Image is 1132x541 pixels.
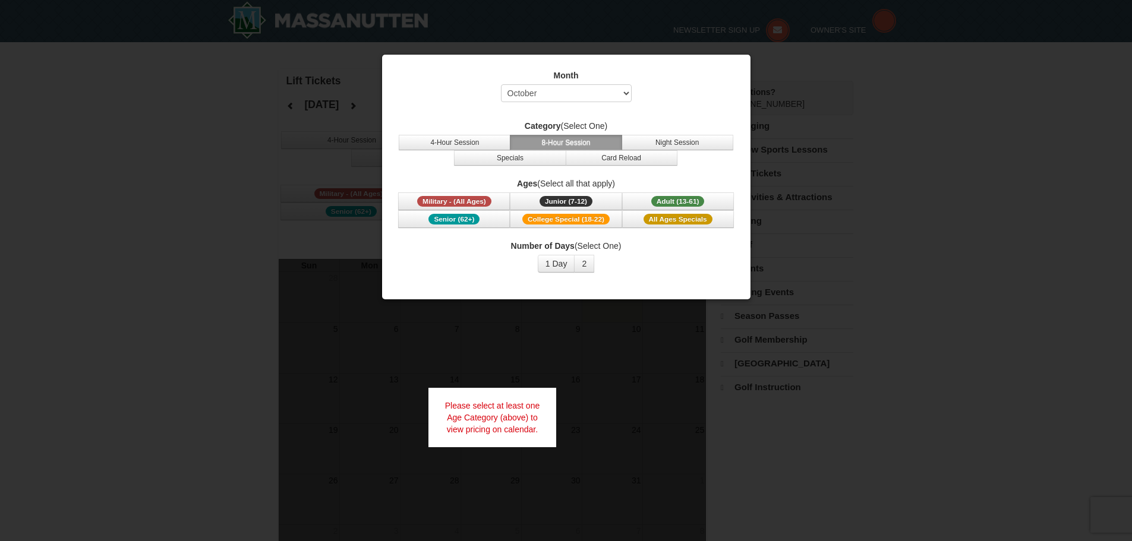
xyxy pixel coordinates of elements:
[525,121,561,131] strong: Category
[510,210,622,228] button: College Special (18-22)
[554,71,579,80] strong: Month
[644,214,712,224] span: All Ages Specials
[510,192,622,210] button: Junior (7-12)
[397,240,736,252] label: (Select One)
[510,135,622,150] button: 8-Hour Session
[399,135,510,150] button: 4-Hour Session
[428,388,557,447] div: Please select at least one Age Category (above) to view pricing on calendar.
[517,179,537,188] strong: Ages
[428,214,480,224] span: Senior (62+)
[538,255,575,273] button: 1 Day
[566,150,677,166] button: Card Reload
[397,178,736,189] label: (Select all that apply)
[651,196,705,207] span: Adult (13-61)
[454,150,566,166] button: Specials
[622,135,733,150] button: Night Session
[417,196,491,207] span: Military - (All Ages)
[397,120,736,132] label: (Select One)
[540,196,592,207] span: Junior (7-12)
[522,214,610,224] span: College Special (18-22)
[398,192,510,210] button: Military - (All Ages)
[622,210,734,228] button: All Ages Specials
[398,210,510,228] button: Senior (62+)
[622,192,734,210] button: Adult (13-61)
[574,255,594,273] button: 2
[511,241,575,251] strong: Number of Days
